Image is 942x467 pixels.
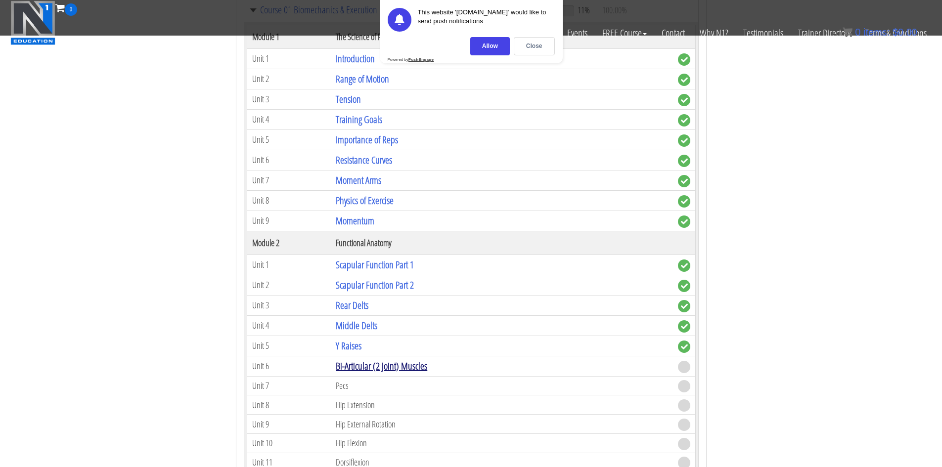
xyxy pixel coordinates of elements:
img: icon11.png [843,27,852,37]
a: Tension [336,92,361,106]
td: Unit 5 [247,336,331,356]
div: Powered by [388,57,434,62]
td: Unit 8 [247,395,331,415]
div: Close [514,37,555,55]
td: Unit 9 [247,415,331,434]
td: Unit 1 [247,255,331,275]
a: Moment Arms [336,173,381,187]
td: Unit 3 [247,295,331,315]
span: complete [678,53,690,66]
bdi: 0.00 [893,27,917,38]
td: Unit 2 [247,275,331,295]
th: Module 2 [247,231,331,255]
th: Functional Anatomy [331,231,673,255]
span: complete [678,259,690,272]
span: complete [678,215,690,228]
a: Scapular Function Part 2 [336,278,414,292]
td: Unit 10 [247,433,331,453]
a: Testimonials [736,16,791,50]
span: 0 [65,3,77,16]
td: Hip External Rotation [331,415,673,434]
a: 0 [55,1,77,14]
td: Unit 3 [247,89,331,109]
td: Unit 6 [247,356,331,376]
strong: PushEngage [408,57,434,62]
td: Unit 7 [247,170,331,190]
td: Unit 4 [247,109,331,129]
span: $ [893,27,898,38]
span: complete [678,155,690,167]
a: FREE Course [595,16,654,50]
a: Resistance Curves [336,153,392,167]
span: complete [678,74,690,86]
a: Trainer Directory [791,16,858,50]
div: This website '[DOMAIN_NAME]' would like to send push notifications [418,8,555,32]
span: 0 [855,27,860,38]
td: Unit 6 [247,150,331,170]
a: Terms & Conditions [858,16,934,50]
a: Middle Delts [336,319,377,332]
td: Unit 5 [247,129,331,150]
a: Why N1? [692,16,736,50]
td: Pecs [331,376,673,395]
a: Momentum [336,214,374,227]
a: Rear Delts [336,298,368,312]
img: n1-education [10,0,55,45]
span: complete [678,300,690,312]
a: Bi-Articular (2 Joint) Muscles [336,359,427,373]
a: Training Goals [336,113,382,126]
a: Events [560,16,595,50]
span: complete [678,340,690,353]
td: Hip Extension [331,395,673,415]
a: Introduction [336,52,375,65]
span: complete [678,320,690,333]
span: items: [863,27,890,38]
span: complete [678,94,690,106]
td: Unit 2 [247,69,331,89]
a: Importance of Reps [336,133,398,146]
a: Range of Motion [336,72,389,85]
td: Unit 1 [247,48,331,69]
td: Unit 4 [247,315,331,336]
td: Hip Flexion [331,433,673,453]
a: Contact [654,16,692,50]
span: complete [678,195,690,208]
td: Unit 7 [247,376,331,395]
span: complete [678,280,690,292]
a: 0 items: $0.00 [843,27,917,38]
span: complete [678,134,690,147]
span: complete [678,114,690,127]
td: Unit 9 [247,211,331,231]
a: Scapular Function Part 1 [336,258,414,271]
td: Unit 8 [247,190,331,211]
span: complete [678,175,690,187]
a: Physics of Exercise [336,194,394,207]
a: Y Raises [336,339,361,352]
div: Allow [470,37,510,55]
